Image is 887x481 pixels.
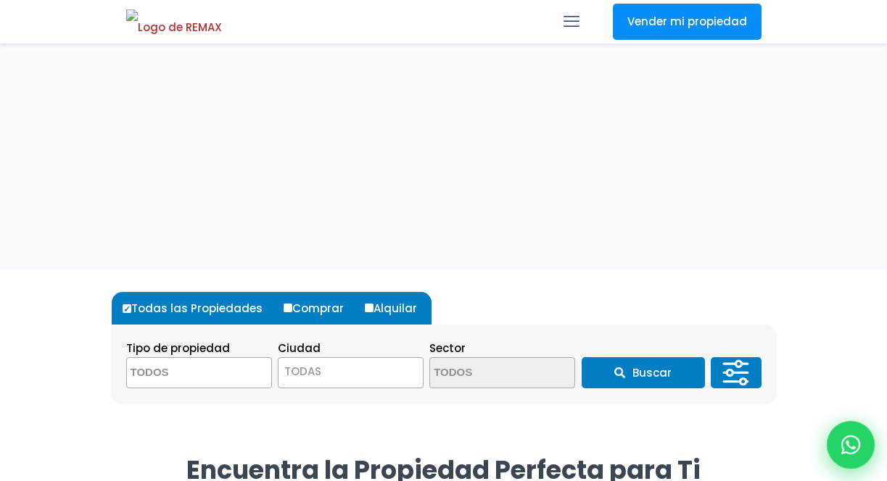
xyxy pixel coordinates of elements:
[559,9,584,34] a: mobile menu
[429,340,466,356] span: Sector
[613,4,762,40] a: Vender mi propiedad
[284,304,292,312] input: Comprar
[280,292,358,325] label: Comprar
[284,364,321,379] span: TODAS
[126,9,222,35] img: Logo de REMAX
[127,358,268,389] textarea: Search
[119,292,277,325] label: Todas las Propiedades
[278,357,424,388] span: TODAS
[279,361,423,382] span: TODAS
[361,292,432,325] label: Alquilar
[430,358,571,389] textarea: Search
[365,304,374,312] input: Alquilar
[123,304,131,313] input: Todas las Propiedades
[278,340,321,356] span: Ciudad
[126,340,230,356] span: Tipo de propiedad
[582,357,705,388] button: Buscar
